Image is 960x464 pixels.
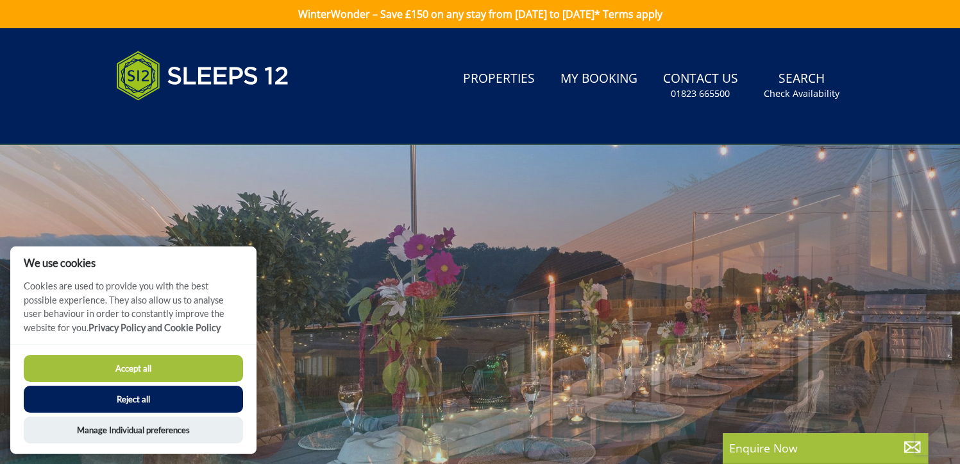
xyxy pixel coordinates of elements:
[671,87,730,100] small: 01823 665500
[24,355,243,382] button: Accept all
[658,65,743,107] a: Contact Us01823 665500
[116,44,289,108] img: Sleeps 12
[24,417,243,443] button: Manage Individual preferences
[729,440,922,456] p: Enquire Now
[458,65,540,94] a: Properties
[10,257,257,269] h2: We use cookies
[10,279,257,344] p: Cookies are used to provide you with the best possible experience. They also allow us to analyse ...
[555,65,643,94] a: My Booking
[24,386,243,413] button: Reject all
[764,87,839,100] small: Check Availability
[88,322,221,333] a: Privacy Policy and Cookie Policy
[110,116,244,126] iframe: Customer reviews powered by Trustpilot
[759,65,845,107] a: SearchCheck Availability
